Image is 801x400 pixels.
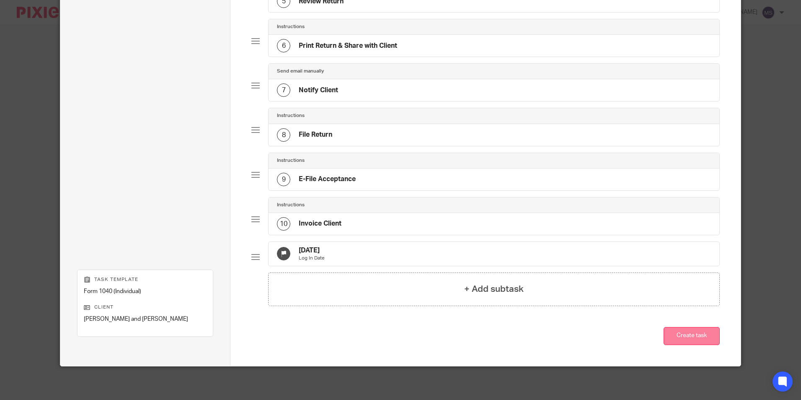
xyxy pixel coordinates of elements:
div: 9 [277,173,290,186]
h4: Instructions [277,157,305,164]
h4: Send email manually [277,68,324,75]
h4: [DATE] [299,246,325,255]
div: 7 [277,83,290,97]
h4: Instructions [277,23,305,30]
h4: Instructions [277,112,305,119]
p: Client [84,304,207,311]
div: 10 [277,217,290,231]
h4: Notify Client [299,86,338,95]
p: Log In Date [299,255,325,262]
h4: Print Return & Share with Client [299,42,397,50]
p: [PERSON_NAME] and [PERSON_NAME] [84,315,207,323]
div: 8 [277,128,290,142]
p: Task template [84,276,207,283]
h4: File Return [299,130,332,139]
div: 6 [277,39,290,52]
h4: Invoice Client [299,219,341,228]
p: Form 1040 (Individual) [84,287,207,296]
button: Create task [664,327,720,345]
h4: + Add subtask [464,283,524,296]
h4: E-File Acceptance [299,175,356,184]
h4: Instructions [277,202,305,208]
